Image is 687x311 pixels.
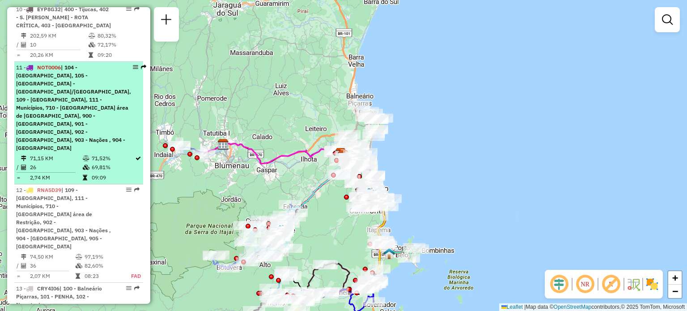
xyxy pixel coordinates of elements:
[21,42,26,47] i: Total de Atividades
[499,303,687,311] div: Map data © contributors,© 2025 TomTom, Microsoft
[645,277,659,291] img: Exibir/Ocultar setores
[126,6,131,12] em: Opções
[548,273,570,295] span: Ocultar deslocamento
[30,154,82,163] td: 71,15 KM
[21,33,26,38] i: Distância Total
[97,51,140,60] td: 09:20
[37,6,61,13] span: EYP8G32
[524,304,526,310] span: |
[83,165,89,170] i: % de utilização da cubagem
[217,139,229,150] img: CDD Blumenau
[658,11,676,29] a: Exibir filtros
[30,272,75,281] td: 2,07 KM
[133,64,138,70] em: Opções
[672,272,678,283] span: +
[141,64,146,70] em: Rota exportada
[554,304,592,310] a: OpenStreetMap
[362,172,385,181] div: Atividade não roteirizada - SEU JOSE CONVENIENCI
[134,187,140,192] em: Rota exportada
[76,263,82,268] i: % de utilização da cubagem
[16,51,21,60] td: =
[16,163,21,172] td: /
[89,42,95,47] i: % de utilização da cubagem
[335,148,347,159] img: CDD Itajaí
[30,261,75,270] td: 36
[355,112,377,121] div: Atividade não roteirizada - MAJA TIAGO 018957569
[37,285,59,292] span: CRY4I06
[136,156,141,161] i: Rota otimizada
[83,175,87,180] i: Tempo total em rota
[89,52,93,58] i: Tempo total em rota
[16,6,111,29] span: 10 -
[16,6,111,29] span: | 400 - Tijucas, 402 - S. [PERSON_NAME] - ROTA CRÍTICA, 403 - [GEOGRAPHIC_DATA]
[21,263,26,268] i: Total de Atividades
[91,163,135,172] td: 69,81%
[21,156,26,161] i: Distância Total
[574,273,596,295] span: Ocultar NR
[16,285,102,308] span: | 100 - Balneário Piçarras, 101 - PENHA, 102 - Navegantes
[134,285,140,291] em: Rota exportada
[16,64,131,151] span: 11 -
[89,33,95,38] i: % de utilização do peso
[126,187,131,192] em: Opções
[16,187,111,250] span: 12 -
[37,187,61,193] span: RNA5D39
[668,271,682,285] a: Zoom in
[21,165,26,170] i: Total de Atividades
[668,285,682,298] a: Zoom out
[626,277,640,291] img: Fluxo de ruas
[84,272,121,281] td: 08:23
[16,285,102,308] span: 13 -
[16,64,131,151] span: | 104 - [GEOGRAPHIC_DATA], 105 -[GEOGRAPHIC_DATA] - [GEOGRAPHIC_DATA]/[GEOGRAPHIC_DATA], 109 - [G...
[363,187,375,199] img: UDC - Cross Balneário (Simulação)
[30,40,88,49] td: 10
[600,273,622,295] span: Exibir rótulo
[338,150,349,162] img: CDD Camboriú
[126,285,131,291] em: Opções
[672,285,678,297] span: −
[30,31,88,40] td: 202,59 KM
[91,173,135,182] td: 09:09
[97,40,140,49] td: 72,17%
[16,261,21,270] td: /
[97,31,140,40] td: 80,32%
[83,156,89,161] i: % de utilização do peso
[121,272,141,281] td: FAD
[30,51,88,60] td: 20,26 KM
[501,304,523,310] a: Leaflet
[16,272,21,281] td: =
[37,64,61,71] span: NOT0006
[21,254,26,260] i: Distância Total
[30,252,75,261] td: 74,50 KM
[91,154,135,163] td: 71,52%
[16,40,21,49] td: /
[30,173,82,182] td: 2,74 KM
[16,173,21,182] td: =
[134,6,140,12] em: Rota exportada
[76,273,80,279] i: Tempo total em rota
[84,252,121,261] td: 97,19%
[274,225,286,236] img: Brusque
[30,163,82,172] td: 26
[157,11,175,31] a: Nova sessão e pesquisa
[84,261,121,270] td: 82,60%
[16,187,111,250] span: | 109 - [GEOGRAPHIC_DATA], 111 - Municípios, 710 - [GEOGRAPHIC_DATA] área de Restrição, 902 - [GE...
[76,254,82,260] i: % de utilização do peso
[383,248,395,260] img: PA PORTO BELO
